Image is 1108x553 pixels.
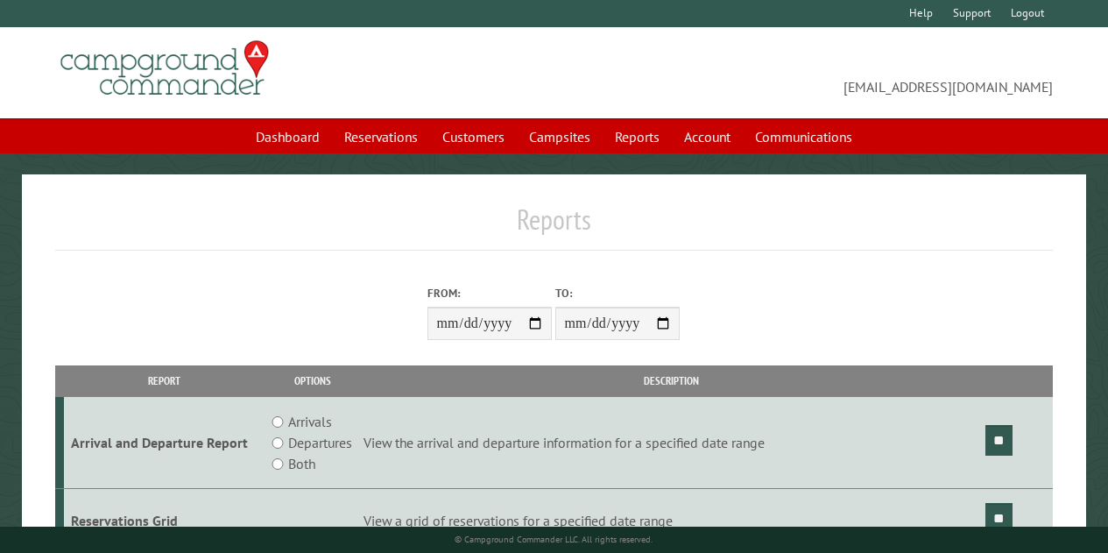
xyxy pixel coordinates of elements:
[361,365,983,396] th: Description
[745,120,863,153] a: Communications
[64,489,264,553] td: Reservations Grid
[264,365,361,396] th: Options
[361,397,983,489] td: View the arrival and departure information for a specified date range
[288,432,352,453] label: Departures
[674,120,741,153] a: Account
[519,120,601,153] a: Campsites
[55,202,1053,251] h1: Reports
[288,411,332,432] label: Arrivals
[455,534,653,545] small: © Campground Commander LLC. All rights reserved.
[55,34,274,103] img: Campground Commander
[64,365,264,396] th: Report
[245,120,330,153] a: Dashboard
[288,453,315,474] label: Both
[554,48,1053,97] span: [EMAIL_ADDRESS][DOMAIN_NAME]
[555,285,680,301] label: To:
[334,120,428,153] a: Reservations
[64,397,264,489] td: Arrival and Departure Report
[427,285,552,301] label: From:
[361,489,983,553] td: View a grid of reservations for a specified date range
[604,120,670,153] a: Reports
[432,120,515,153] a: Customers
